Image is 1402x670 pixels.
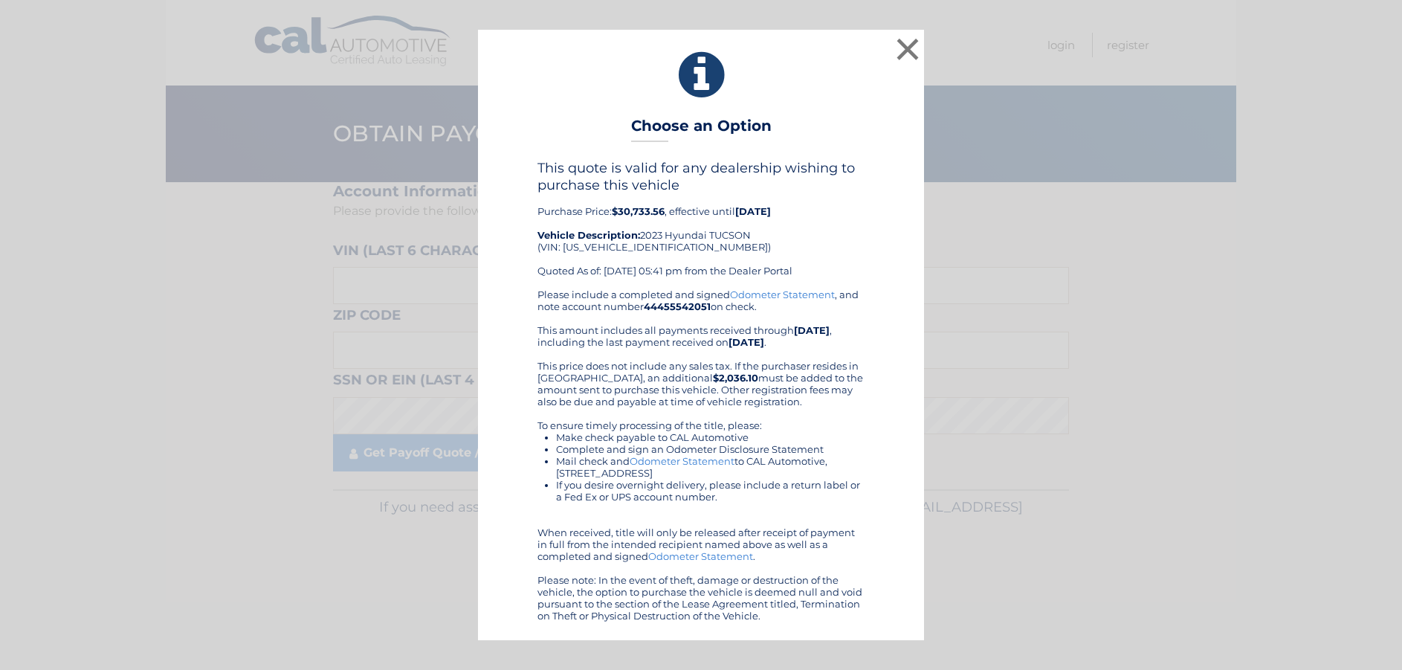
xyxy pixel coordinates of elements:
[556,455,865,479] li: Mail check and to CAL Automotive, [STREET_ADDRESS]
[893,34,923,64] button: ×
[729,336,764,348] b: [DATE]
[713,372,758,384] b: $2,036.10
[556,431,865,443] li: Make check payable to CAL Automotive
[630,455,734,467] a: Odometer Statement
[648,550,753,562] a: Odometer Statement
[631,117,772,143] h3: Choose an Option
[556,479,865,503] li: If you desire overnight delivery, please include a return label or a Fed Ex or UPS account number.
[537,160,865,193] h4: This quote is valid for any dealership wishing to purchase this vehicle
[735,205,771,217] b: [DATE]
[730,289,835,300] a: Odometer Statement
[537,289,865,622] div: Please include a completed and signed , and note account number on check. This amount includes al...
[794,324,830,336] b: [DATE]
[537,160,865,288] div: Purchase Price: , effective until 2023 Hyundai TUCSON (VIN: [US_VEHICLE_IDENTIFICATION_NUMBER]) Q...
[556,443,865,455] li: Complete and sign an Odometer Disclosure Statement
[612,205,665,217] b: $30,733.56
[537,229,640,241] strong: Vehicle Description:
[644,300,711,312] b: 44455542051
